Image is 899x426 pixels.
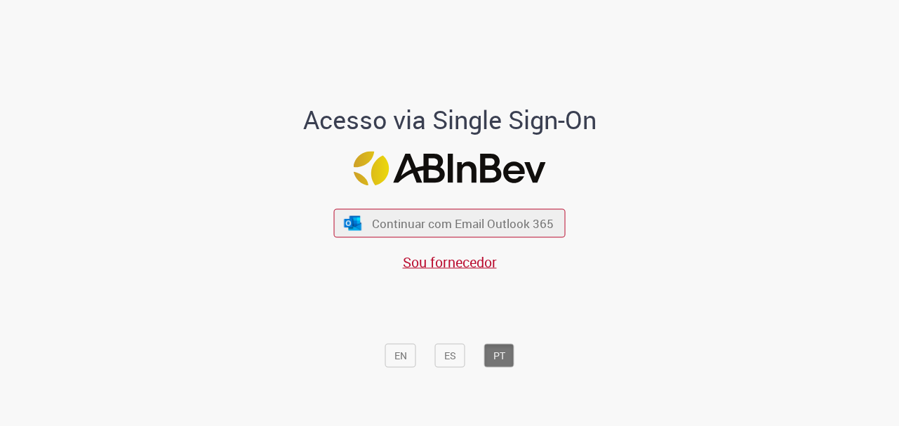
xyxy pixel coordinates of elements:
[435,344,465,368] button: ES
[403,253,497,272] a: Sou fornecedor
[342,215,362,230] img: ícone Azure/Microsoft 360
[385,344,416,368] button: EN
[372,215,554,232] span: Continuar com Email Outlook 365
[334,209,566,238] button: ícone Azure/Microsoft 360 Continuar com Email Outlook 365
[484,344,514,368] button: PT
[354,152,546,186] img: Logo ABInBev
[255,107,644,135] h1: Acesso via Single Sign-On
